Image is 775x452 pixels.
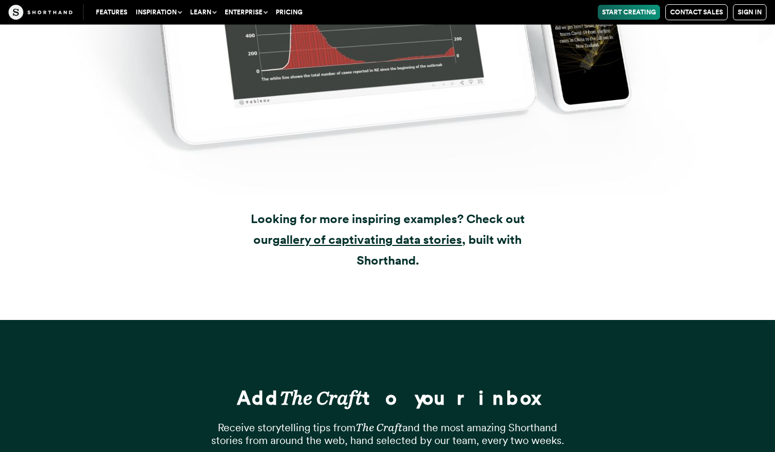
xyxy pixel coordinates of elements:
[665,4,728,20] a: Contact Sales
[271,5,307,20] a: Pricing
[356,421,402,434] em: The Craft
[279,386,362,409] em: The Craft
[220,5,271,20] button: Enterprise
[92,5,131,20] a: Features
[131,5,186,20] button: Inspiration
[251,211,525,247] strong: Looking for more inspiring examples? Check out our
[273,232,462,247] a: gallery of captivating data stories
[201,421,574,447] p: Receive storytelling tips from and the most amazing Shorthand stories from around the web, hand s...
[598,5,660,20] a: Start Creating
[9,5,72,20] img: The Craft
[201,388,574,408] h3: Add to your inbox
[733,4,766,20] a: Sign in
[186,5,220,20] button: Learn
